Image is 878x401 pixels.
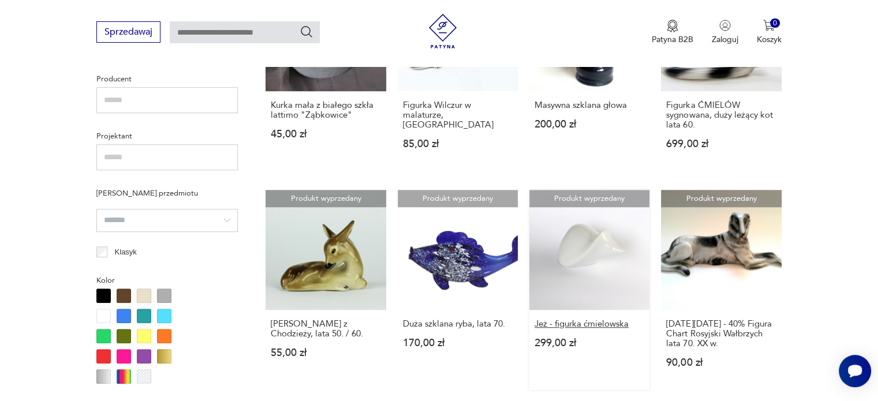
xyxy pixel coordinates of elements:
[266,190,386,390] a: Produkt wyprzedanySarenka z Chodzieży, lata 50. / 60.[PERSON_NAME] z Chodzieży, lata 50. / 60.55,...
[661,190,781,390] a: Produkt wyprzedanyBLACK FRIDAY - 40% Figura Chart Rosyjski Wałbrzych lata 70. XX w.[DATE][DATE] -...
[96,187,238,200] p: [PERSON_NAME] przedmiotu
[712,20,738,45] button: Zaloguj
[535,319,644,329] h3: Jeż - figurka ćmielowska
[96,274,238,287] p: Kolor
[403,319,513,329] h3: Duża szklana ryba, lata 70.
[271,319,380,339] h3: [PERSON_NAME] z Chodzieży, lata 50. / 60.
[271,348,380,358] p: 55,00 zł
[839,355,871,387] iframe: Smartsupp widget button
[403,100,513,130] h3: Figurka Wilczur w malaturze, [GEOGRAPHIC_DATA]
[398,190,518,390] a: Produkt wyprzedanyDuża szklana ryba, lata 70.Duża szklana ryba, lata 70.170,00 zł
[666,358,776,368] p: 90,00 zł
[652,34,693,45] p: Patyna B2B
[535,338,644,348] p: 299,00 zł
[666,100,776,130] h3: Figurka ĆMIELÓW sygnowana, duży leżący kot lata 60.
[529,190,649,390] a: Produkt wyprzedanyJeż - figurka ćmielowskaJeż - figurka ćmielowska299,00 zł
[403,338,513,348] p: 170,00 zł
[535,119,644,129] p: 200,00 zł
[667,20,678,32] img: Ikona medalu
[96,21,160,43] button: Sprzedawaj
[757,34,782,45] p: Koszyk
[652,20,693,45] a: Ikona medaluPatyna B2B
[425,14,460,48] img: Patyna - sklep z meblami i dekoracjami vintage
[666,139,776,149] p: 699,00 zł
[652,20,693,45] button: Patyna B2B
[115,246,137,258] p: Klasyk
[271,129,380,139] p: 45,00 zł
[763,20,775,31] img: Ikona koszyka
[96,130,238,143] p: Projektant
[300,25,313,39] button: Szukaj
[719,20,731,31] img: Ikonka użytkownika
[712,34,738,45] p: Zaloguj
[535,100,644,110] h3: Masywna szklana głowa
[666,319,776,348] h3: [DATE][DATE] - 40% Figura Chart Rosyjski Wałbrzych lata 70. XX w.
[770,18,780,28] div: 0
[757,20,782,45] button: 0Koszyk
[96,73,238,85] p: Producent
[96,29,160,37] a: Sprzedawaj
[403,139,513,149] p: 85,00 zł
[271,100,380,120] h3: Kurka mała z białego szkła lattimo "Ząbkowice"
